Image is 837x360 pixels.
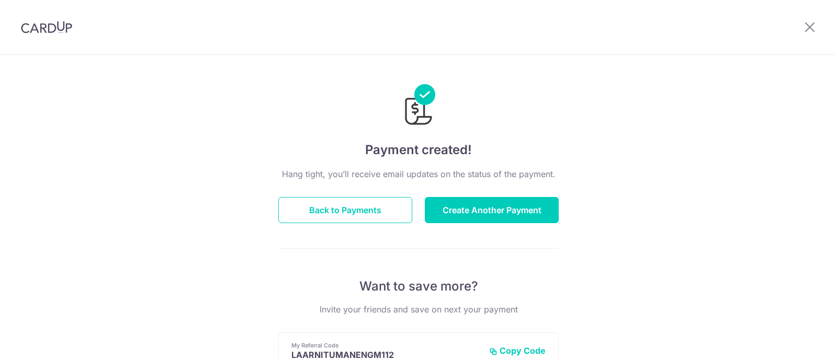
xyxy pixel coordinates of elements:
[278,278,559,295] p: Want to save more?
[278,303,559,316] p: Invite your friends and save on next your payment
[291,341,481,350] p: My Referral Code
[21,21,72,33] img: CardUp
[402,84,435,128] img: Payments
[278,197,412,223] button: Back to Payments
[278,141,559,159] h4: Payment created!
[291,350,481,360] p: LAARNITUMANENGM112
[489,345,546,356] button: Copy Code
[278,168,559,180] p: Hang tight, you’ll receive email updates on the status of the payment.
[425,197,559,223] button: Create Another Payment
